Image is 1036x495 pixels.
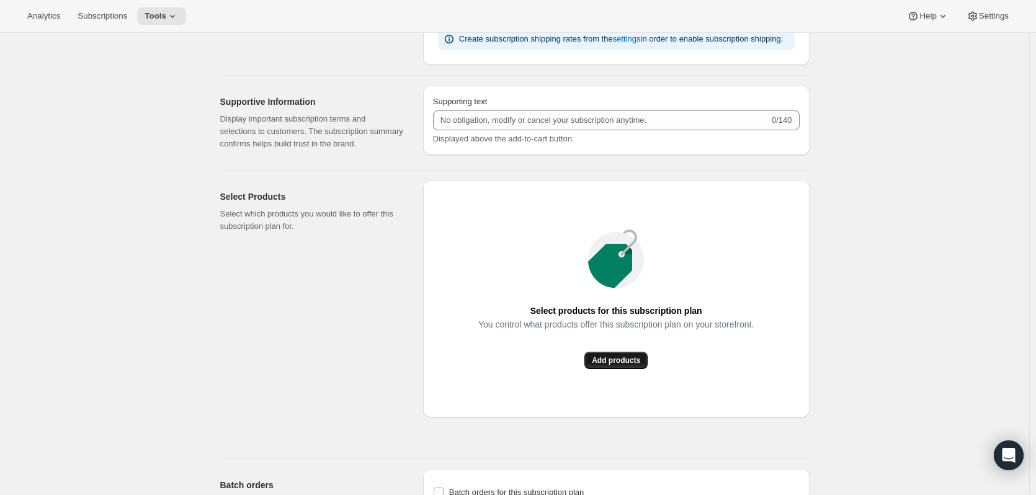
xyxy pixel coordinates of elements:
span: Tools [145,11,166,21]
h2: Batch orders [220,479,403,491]
span: You control what products offer this subscription plan on your storefront. [478,316,754,333]
span: Subscriptions [78,11,127,21]
button: Settings [959,7,1016,25]
button: Analytics [20,7,68,25]
div: Open Intercom Messenger [994,440,1024,470]
span: Settings [979,11,1009,21]
p: Display important subscription terms and selections to customers. The subscription summary confir... [220,113,403,150]
h2: Select Products [220,190,403,203]
input: No obligation, modify or cancel your subscription anytime. [433,110,769,130]
h2: Supportive Information [220,96,403,108]
span: Analytics [27,11,60,21]
p: Select which products you would like to offer this subscription plan for. [220,208,403,233]
span: settings [613,33,641,45]
span: Displayed above the add-to-cart button. [433,134,574,143]
span: Select products for this subscription plan [530,302,702,319]
span: Create subscription shipping rates from the in order to enable subscription shipping. [459,34,783,43]
button: Add products [584,352,648,369]
button: settings [605,29,648,49]
span: Add products [592,355,640,365]
span: Supporting text [433,97,487,106]
button: Help [900,7,956,25]
button: Subscriptions [70,7,135,25]
button: Tools [137,7,186,25]
span: Help [919,11,936,21]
